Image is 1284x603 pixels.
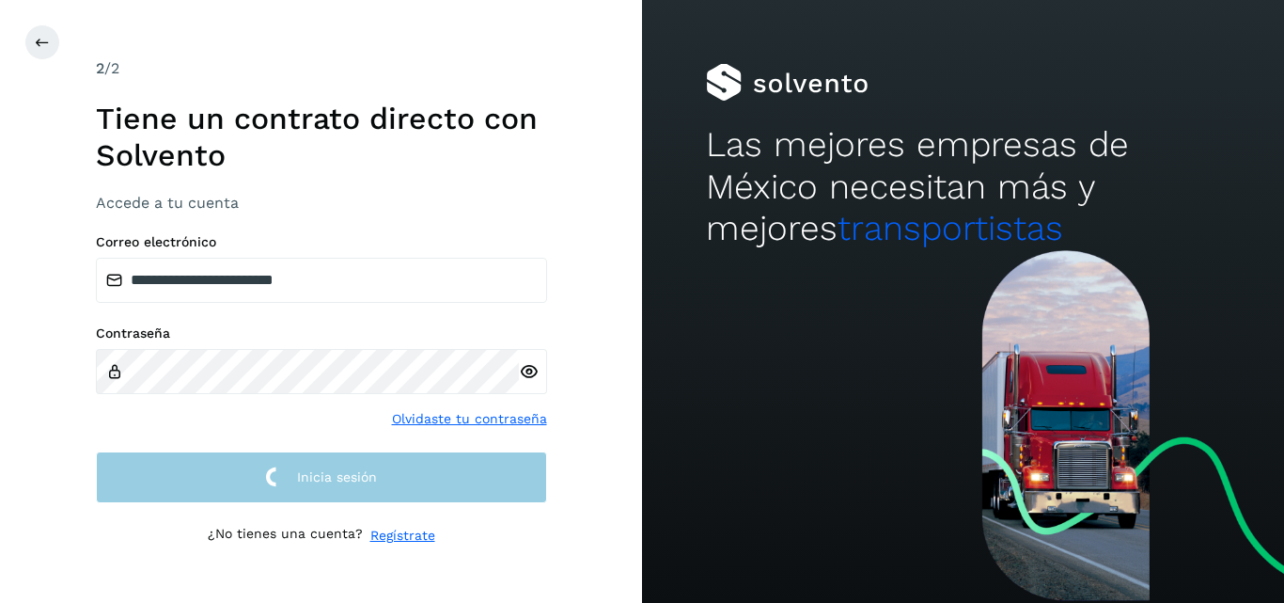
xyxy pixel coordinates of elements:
[96,59,104,77] span: 2
[392,409,547,429] a: Olvidaste tu contraseña
[96,101,547,173] h1: Tiene un contrato directo con Solvento
[370,526,435,546] a: Regístrate
[96,234,547,250] label: Correo electrónico
[96,194,547,212] h3: Accede a tu cuenta
[96,325,547,341] label: Contraseña
[208,526,363,546] p: ¿No tienes una cuenta?
[297,470,377,484] span: Inicia sesión
[838,208,1063,248] span: transportistas
[96,452,547,503] button: Inicia sesión
[706,124,1219,249] h2: Las mejores empresas de México necesitan más y mejores
[96,57,547,80] div: /2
